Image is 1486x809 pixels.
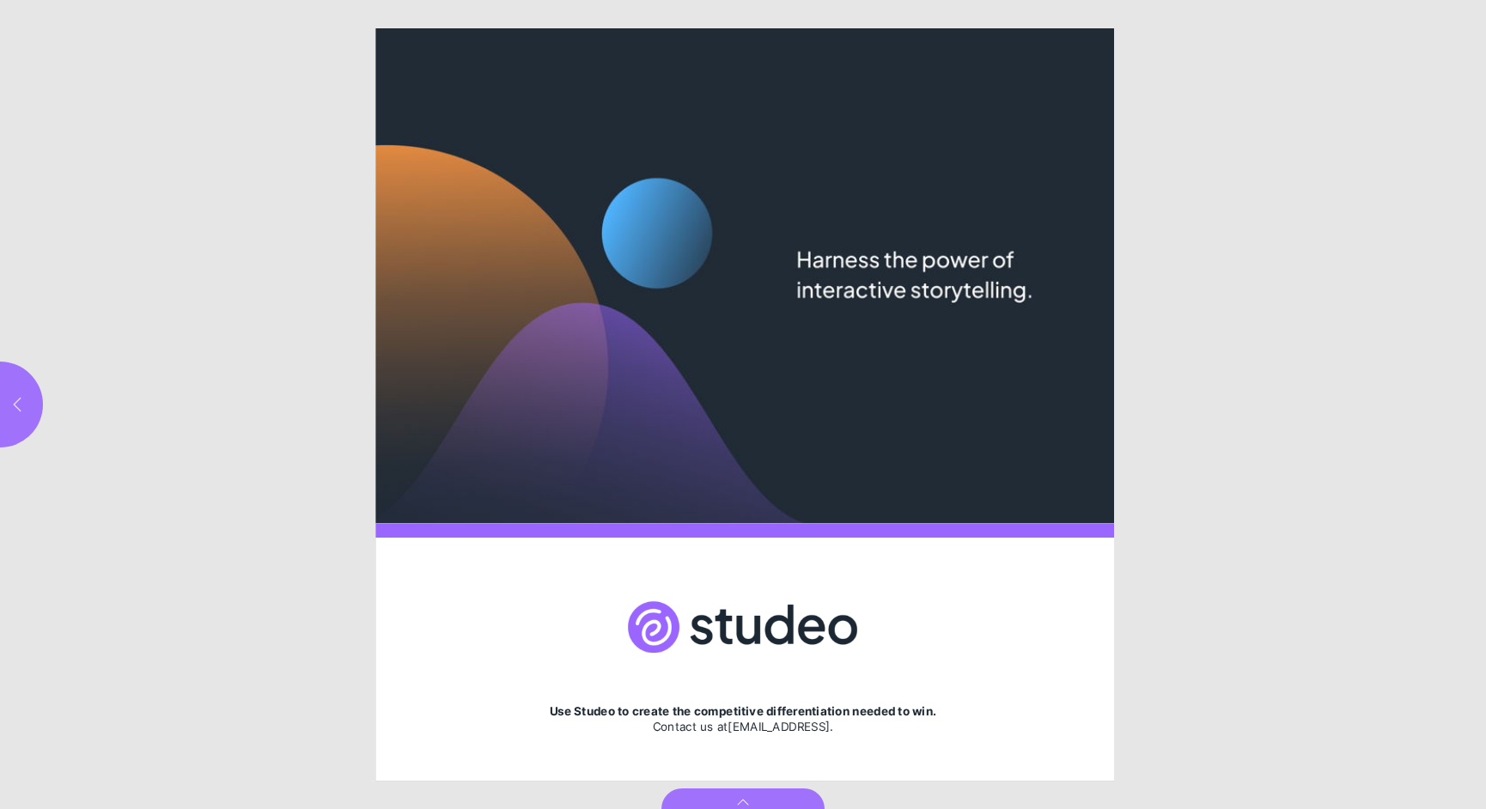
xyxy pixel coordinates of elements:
[728,719,830,733] a: [EMAIL_ADDRESS]
[628,581,857,674] img: brokerage logo
[371,28,1114,781] section: Page 8
[550,704,936,719] strong: Use Studeo to create the competitive differentiation needed to win.
[452,719,1034,734] div: Contact us at .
